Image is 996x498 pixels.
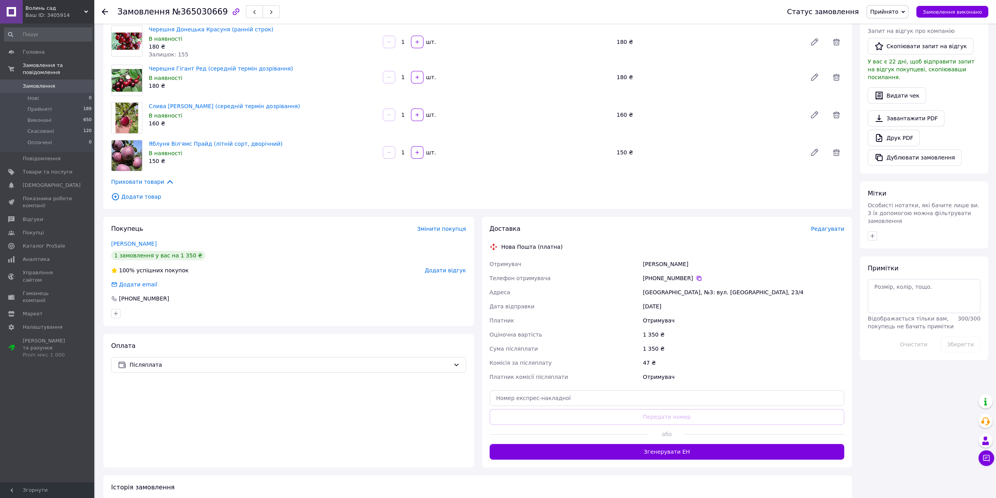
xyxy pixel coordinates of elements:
[25,12,94,19] div: Ваш ID: 3405914
[102,8,108,16] div: Повернутися назад
[149,65,293,72] a: Черешня Гігант Ред (середній термін дозрівання)
[23,155,61,162] span: Повідомлення
[111,225,143,232] span: Покупець
[613,109,803,120] div: 160 ₴
[490,261,521,267] span: Отримувач
[490,374,568,380] span: Платник комісії післяплати
[922,9,982,15] span: Замовлення виконано
[149,82,376,90] div: 180 ₴
[118,295,170,302] div: [PHONE_NUMBER]
[149,36,182,42] span: В наявності
[111,177,174,186] span: Приховати товари
[23,62,94,76] span: Замовлення та повідомлення
[27,117,52,124] span: Виконані
[172,7,228,16] span: №365030669
[23,269,72,283] span: Управління сайтом
[27,106,52,113] span: Прийняті
[868,264,898,272] span: Примітки
[870,9,898,15] span: Прийнято
[490,317,514,324] span: Платник
[23,290,72,304] span: Гаманець компанії
[641,299,846,313] div: [DATE]
[23,49,45,56] span: Головна
[613,72,803,83] div: 180 ₴
[868,315,953,330] span: Відображається тільки вам, покупець не бачить примітки
[490,289,510,295] span: Адреса
[868,202,979,224] span: Особисті нотатки, які бачите лише ви. З їх допомогою можна фільтрувати замовлення
[23,195,72,209] span: Показники роботи компанії
[4,27,92,42] input: Пошук
[23,324,63,331] span: Налаштування
[490,360,552,366] span: Комісія за післяплату
[641,257,846,271] div: [PERSON_NAME]
[978,450,994,466] button: Чат з покупцем
[115,103,139,133] img: Слива Озарк Прем'єр (середній термін дозрівання)
[490,303,535,310] span: Дата відправки
[111,342,135,350] span: Оплата
[83,106,92,113] span: 189
[643,274,844,282] div: [PHONE_NUMBER]
[111,251,205,260] div: 1 замовлення у вас на 1 350 ₴
[23,256,50,263] span: Аналітика
[641,370,846,384] div: Отримувач
[424,38,437,46] div: шт.
[112,69,142,92] img: Черешня Гігант Ред (середній термін дозрівання)
[149,75,182,81] span: В наявності
[649,430,684,438] span: або
[641,328,846,342] div: 1 350 ₴
[807,107,822,123] a: Редагувати
[23,168,72,176] span: Товари та послуги
[111,192,844,201] span: Додати товар
[868,87,926,104] button: Видати чек
[118,281,158,288] div: Додати email
[868,149,962,166] button: Дублювати замовлення
[111,266,189,274] div: успішних покупок
[490,346,538,352] span: Сума післяплати
[490,390,845,406] input: Номер експрес-накладної
[27,139,52,146] span: Оплачені
[119,267,135,273] span: 100%
[89,139,92,146] span: 0
[149,26,273,33] a: Черешня Донецька Красуня (ранній строк)
[130,360,450,369] span: Післяплата
[828,107,844,123] span: Видалити
[149,112,182,119] span: В наявності
[868,38,973,54] button: Скопіювати запит на відгук
[828,69,844,85] span: Видалити
[490,331,542,338] span: Оціночна вартість
[149,141,283,147] a: Яблуня Віл'ямс Прайд (літній сорт, дворічний)
[149,120,376,127] div: 160 ₴
[112,140,142,171] img: Яблуня Віл'ямс Прайд (літній сорт, дворічний)
[807,69,822,85] a: Редагувати
[490,225,521,232] span: Доставка
[417,226,466,232] span: Змінити покупця
[916,6,988,18] button: Замовлення виконано
[23,351,72,359] div: Prom мікс 1 000
[868,190,886,197] span: Мітки
[117,7,170,16] span: Замовлення
[111,241,157,247] a: [PERSON_NAME]
[110,281,158,288] div: Додати email
[23,310,43,317] span: Маркет
[641,356,846,370] div: 47 ₴
[23,229,44,236] span: Покупці
[868,28,955,34] span: Запит на відгук про компанію
[23,337,72,359] span: [PERSON_NAME] та рахунки
[149,103,300,109] a: Слива [PERSON_NAME] (середній термін дозрівання)
[424,111,437,119] div: шт.
[499,243,565,251] div: Нова Пошта (платна)
[424,148,437,156] div: шт.
[807,145,822,160] a: Редагувати
[23,182,81,189] span: [DEMOGRAPHIC_DATA]
[613,147,803,158] div: 150 ₴
[641,342,846,356] div: 1 350 ₴
[83,128,92,135] span: 120
[613,36,803,47] div: 180 ₴
[490,275,551,281] span: Телефон отримувача
[111,484,175,491] span: Історія замовлення
[641,313,846,328] div: Отримувач
[811,226,844,232] span: Редагувати
[425,267,466,273] span: Додати відгук
[27,128,54,135] span: Скасовані
[149,157,376,165] div: 150 ₴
